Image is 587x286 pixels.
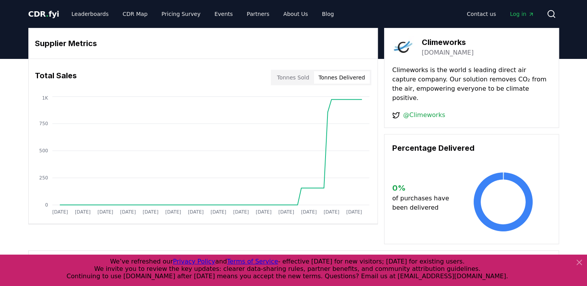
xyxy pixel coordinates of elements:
tspan: [DATE] [74,209,90,215]
button: Tonnes Delivered [314,71,370,84]
tspan: [DATE] [142,209,158,215]
a: Leaderboards [65,7,115,21]
tspan: 750 [39,121,48,126]
a: Pricing Survey [155,7,206,21]
tspan: [DATE] [120,209,136,215]
tspan: 250 [39,175,48,181]
tspan: [DATE] [165,209,181,215]
span: CDR fyi [28,9,59,19]
a: Blog [316,7,340,21]
tspan: 0 [45,202,48,208]
tspan: [DATE] [233,209,249,215]
nav: Main [65,7,340,21]
p: Climeworks is the world s leading direct air capture company. Our solution removes CO₂ from the a... [392,65,551,103]
a: CDR.fyi [28,9,59,19]
a: Contact us [461,7,502,21]
a: @Climeworks [403,110,445,120]
tspan: 1K [42,95,48,101]
img: Climeworks-logo [392,36,414,58]
tspan: [DATE] [278,209,294,215]
tspan: [DATE] [210,209,226,215]
tspan: [DATE] [52,209,68,215]
h3: Climeworks [422,36,474,48]
span: . [46,9,48,19]
h3: Total Sales [35,70,77,85]
tspan: [DATE] [97,209,113,215]
button: Tonnes Sold [272,71,314,84]
tspan: [DATE] [301,209,317,215]
tspan: [DATE] [256,209,272,215]
h3: Supplier Metrics [35,38,371,49]
tspan: [DATE] [346,209,362,215]
a: CDR Map [116,7,154,21]
tspan: [DATE] [324,209,339,215]
span: Log in [510,10,534,18]
nav: Main [461,7,540,21]
p: of purchases have been delivered [392,194,455,212]
h3: 0 % [392,182,455,194]
a: [DOMAIN_NAME] [422,48,474,57]
tspan: 500 [39,148,48,153]
a: About Us [277,7,314,21]
a: Events [208,7,239,21]
tspan: [DATE] [188,209,204,215]
a: Partners [241,7,275,21]
a: Log in [504,7,540,21]
h3: Percentage Delivered [392,142,551,154]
